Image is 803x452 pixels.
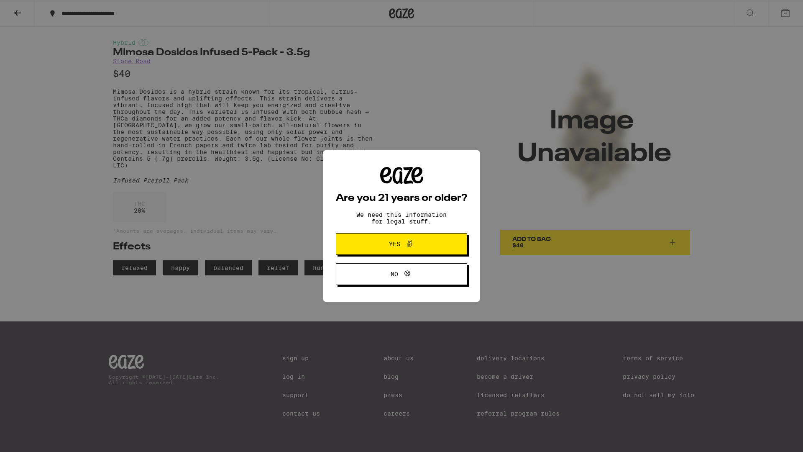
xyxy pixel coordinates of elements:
[391,271,398,277] span: No
[336,263,467,285] button: No
[336,233,467,255] button: Yes
[389,241,400,247] span: Yes
[349,211,454,225] p: We need this information for legal stuff.
[336,193,467,203] h2: Are you 21 years or older?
